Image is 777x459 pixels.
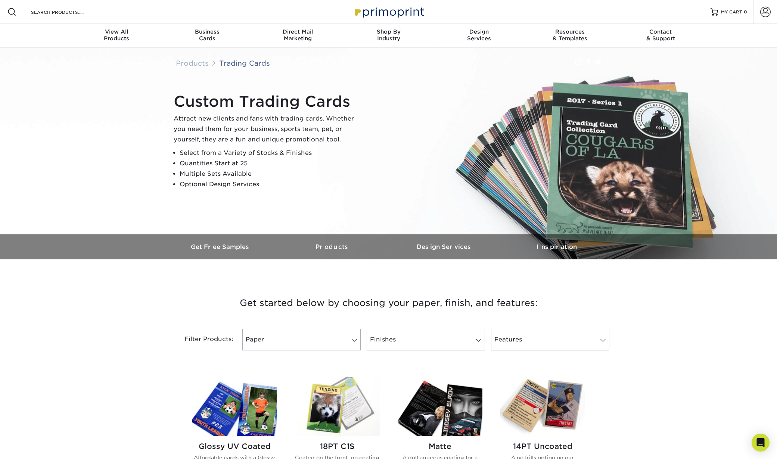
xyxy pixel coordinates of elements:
[277,234,389,259] a: Products
[176,59,209,67] a: Products
[434,28,525,42] div: Services
[252,28,343,42] div: Marketing
[389,234,501,259] a: Design Services
[162,28,252,35] span: Business
[389,243,501,250] h3: Design Services
[501,234,613,259] a: Inspiration
[180,169,360,179] li: Multiple Sets Available
[398,442,482,451] h2: Matte
[615,24,706,48] a: Contact& Support
[162,28,252,42] div: Cards
[165,329,239,350] div: Filter Products:
[242,329,361,350] a: Paper
[752,434,770,452] div: Open Intercom Messenger
[295,377,380,436] img: 18PT C1S Trading Cards
[343,28,434,42] div: Industry
[615,28,706,35] span: Contact
[170,286,607,320] h3: Get started below by choosing your paper, finish, and features:
[180,179,360,190] li: Optional Design Services
[30,7,103,16] input: SEARCH PRODUCTS.....
[180,148,360,158] li: Select from a Variety of Stocks & Finishes
[174,113,360,145] p: Attract new clients and fans with trading cards. Whether you need them for your business, sports ...
[252,28,343,35] span: Direct Mail
[165,234,277,259] a: Get Free Samples
[192,442,277,451] h2: Glossy UV Coated
[721,9,742,15] span: MY CART
[180,158,360,169] li: Quantities Start at 25
[277,243,389,250] h3: Products
[434,24,525,48] a: DesignServices
[252,24,343,48] a: Direct MailMarketing
[491,329,609,350] a: Features
[343,24,434,48] a: Shop ByIndustry
[192,377,277,436] img: Glossy UV Coated Trading Cards
[500,442,585,451] h2: 14PT Uncoated
[295,442,380,451] h2: 18PT C1S
[174,93,360,110] h1: Custom Trading Cards
[219,59,270,67] a: Trading Cards
[525,28,615,42] div: & Templates
[500,377,585,436] img: 14PT Uncoated Trading Cards
[71,28,162,35] span: View All
[71,28,162,42] div: Products
[367,329,485,350] a: Finishes
[525,24,615,48] a: Resources& Templates
[162,24,252,48] a: BusinessCards
[434,28,525,35] span: Design
[744,9,747,15] span: 0
[398,377,482,436] img: Matte Trading Cards
[71,24,162,48] a: View AllProducts
[525,28,615,35] span: Resources
[351,4,426,20] img: Primoprint
[615,28,706,42] div: & Support
[165,243,277,250] h3: Get Free Samples
[343,28,434,35] span: Shop By
[501,243,613,250] h3: Inspiration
